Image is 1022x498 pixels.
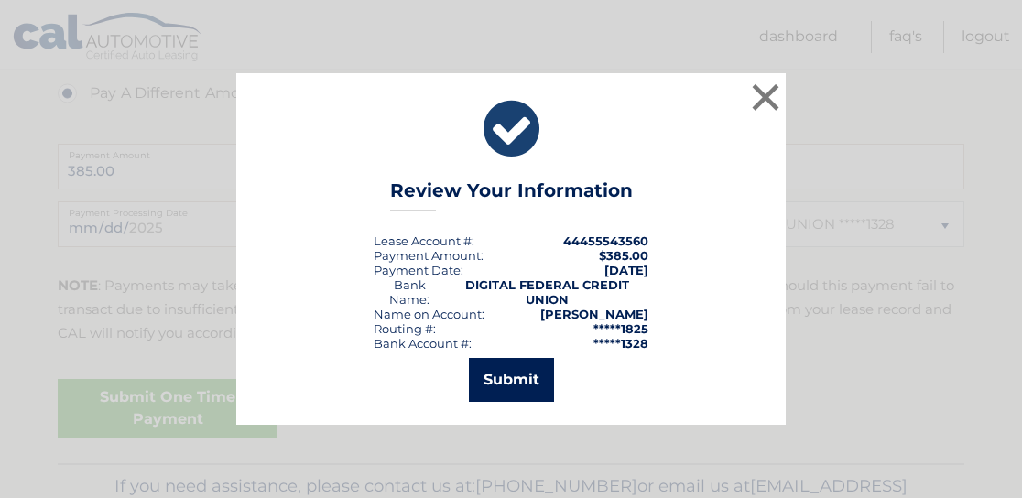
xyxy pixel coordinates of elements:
[374,233,474,248] div: Lease Account #:
[374,248,484,263] div: Payment Amount:
[599,248,648,263] span: $385.00
[563,233,648,248] strong: 44455543560
[469,358,554,402] button: Submit
[374,277,446,307] div: Bank Name:
[604,263,648,277] span: [DATE]
[374,263,463,277] div: :
[374,263,461,277] span: Payment Date
[374,336,472,351] div: Bank Account #:
[465,277,629,307] strong: DIGITAL FEDERAL CREDIT UNION
[374,321,436,336] div: Routing #:
[390,179,633,211] h3: Review Your Information
[374,307,484,321] div: Name on Account:
[540,307,648,321] strong: [PERSON_NAME]
[747,79,784,115] button: ×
